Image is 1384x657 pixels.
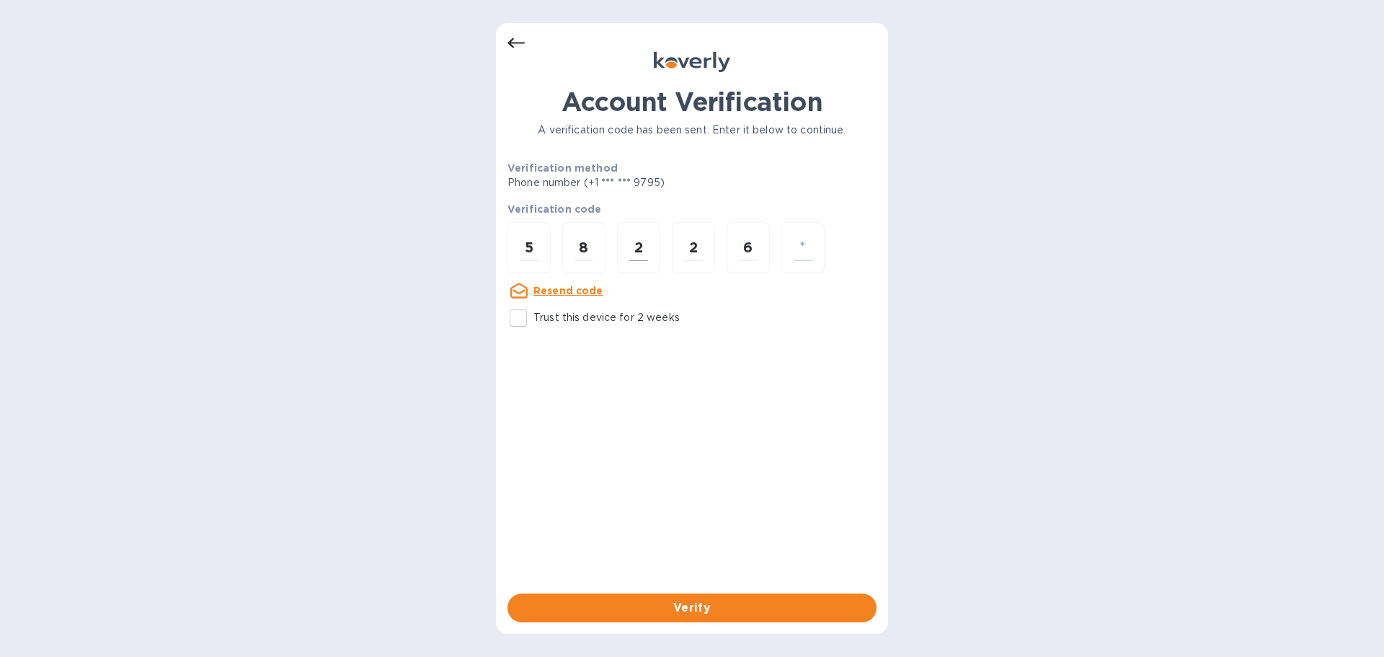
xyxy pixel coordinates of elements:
[507,123,877,138] p: A verification code has been sent. Enter it below to continue.
[533,310,680,325] p: Trust this device for 2 weeks
[507,162,618,174] b: Verification method
[507,175,775,190] p: Phone number (+1 *** *** 9795)
[519,599,865,617] span: Verify
[507,594,877,622] button: Verify
[507,202,877,216] p: Verification code
[507,87,877,117] h1: Account Verification
[533,285,603,296] u: Resend code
